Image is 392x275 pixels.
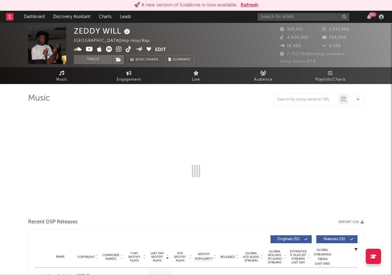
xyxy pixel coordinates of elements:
[126,251,142,262] span: 7 Day Spotify Plays
[254,76,273,83] span: Audience
[149,251,165,262] span: Last Day Spotify Plays
[280,44,301,48] span: 16,458
[241,2,258,9] button: Refresh
[369,12,376,17] div: 99 +
[134,2,238,9] div: 🚀 A new version of Sodatone is now available.
[127,55,162,64] a: Benchmark
[313,248,332,266] div: Global Streaming Trend (Last 60D)
[290,250,307,264] span: Estimated % Playlist Streams Last Day
[274,237,303,241] span: Originals ( 31 )
[172,251,188,262] span: ATD Spotify Plays
[102,253,119,261] span: Composer Names
[320,237,348,241] span: Features ( 15 )
[316,235,358,243] button: Features(15)
[95,11,116,23] a: Charts
[56,76,67,83] span: Music
[322,44,341,48] span: 6,168
[280,60,316,64] span: Jump Score: 87.8
[47,255,74,259] div: Name
[28,67,95,84] a: Music
[297,67,364,84] a: Playlists/Charts
[367,14,371,19] button: 99+
[274,97,339,102] input: Search by song name or URL
[116,11,135,23] a: Leads
[322,28,350,31] span: 1,632,966
[136,56,159,64] span: Benchmark
[173,58,191,61] span: Summary
[270,235,312,243] button: Originals(31)
[20,11,49,23] a: Dashboard
[95,67,162,84] a: Engagement
[74,26,132,36] div: ZEDDY WILL
[74,37,164,45] div: [GEOGRAPHIC_DATA] | Hip-Hop/Rap
[117,76,141,83] span: Engagement
[77,255,95,259] span: Copyright
[280,52,345,56] span: 7,703,766 Monthly Listeners
[195,252,213,261] span: Spotify Popularity
[280,28,303,31] span: 340,911
[74,55,112,64] button: Track
[220,255,235,259] span: Released
[266,250,283,264] span: Global Rolling 7D Audio Streams
[258,13,349,21] input: Search for artists
[155,46,166,54] button: Edit
[192,76,200,83] span: Live
[162,67,230,84] a: Live
[165,55,194,64] button: Summary
[280,36,309,40] span: 4,900,000
[243,251,260,262] span: Global ATD Audio Streams
[49,11,95,23] a: Discovery Assistant
[315,76,346,83] span: Playlists/Charts
[339,220,364,224] button: Export CSV
[322,36,347,40] span: 768,000
[28,218,78,226] span: Recent DSP Releases
[230,67,297,84] a: Audience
